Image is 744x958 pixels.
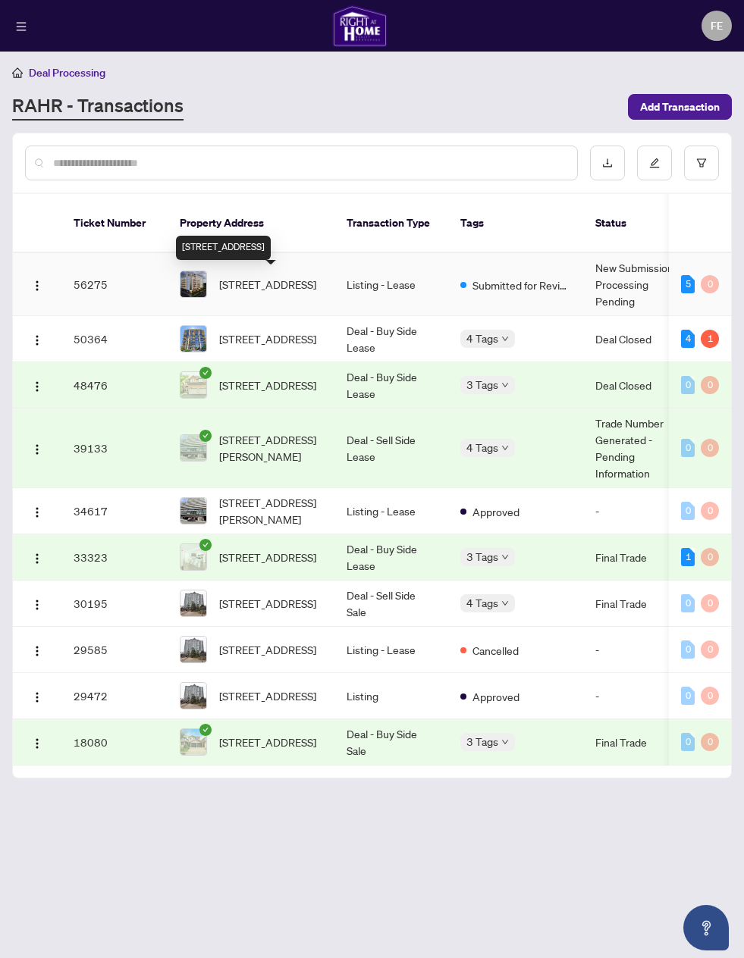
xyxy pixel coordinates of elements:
span: Cancelled [472,642,519,659]
td: Listing - Lease [334,488,448,534]
th: Tags [448,194,583,253]
td: Deal Closed [583,362,697,409]
span: 4 Tags [466,439,498,456]
th: Property Address [168,194,334,253]
td: Final Trade [583,719,697,765]
td: 18080 [61,719,168,765]
td: Deal Closed [583,316,697,362]
td: 30195 [61,581,168,627]
img: Logo [31,443,43,456]
button: Open asap [683,905,729,950]
td: Deal - Buy Side Lease [334,534,448,581]
th: Ticket Number [61,194,168,253]
span: [STREET_ADDRESS] [219,641,316,658]
td: Deal - Buy Side Lease [334,362,448,409]
div: [STREET_ADDRESS] [176,236,271,260]
td: New Submission - Processing Pending [583,253,697,316]
span: filter [696,158,707,168]
td: 48476 [61,362,168,409]
img: Logo [31,380,43,393]
td: 33323 [61,534,168,581]
button: Logo [25,730,49,754]
td: Listing - Lease [334,253,448,316]
img: thumbnail-img [181,271,206,297]
div: 0 [681,640,695,659]
span: check-circle [199,539,212,551]
div: 1 [701,330,719,348]
span: [STREET_ADDRESS] [219,276,316,293]
div: 0 [681,439,695,457]
span: check-circle [199,430,212,442]
img: Logo [31,280,43,292]
td: Deal - Buy Side Sale [334,719,448,765]
span: Submitted for Review [472,277,571,293]
td: Listing [334,673,448,719]
td: 34617 [61,488,168,534]
td: Listing - Lease [334,627,448,673]
span: 4 Tags [466,594,498,612]
div: 0 [681,733,695,751]
span: down [501,738,509,746]
td: Deal - Sell Side Lease [334,409,448,488]
span: [STREET_ADDRESS] [219,734,316,750]
span: edit [649,158,660,168]
span: down [501,553,509,561]
img: thumbnail-img [181,590,206,616]
button: Logo [25,591,49,615]
th: Transaction Type [334,194,448,253]
span: 3 Tags [466,376,498,393]
td: - [583,627,697,673]
button: filter [684,146,719,180]
button: edit [637,146,672,180]
div: 0 [681,687,695,705]
td: 29472 [61,673,168,719]
span: 3 Tags [466,548,498,565]
img: thumbnail-img [181,729,206,755]
span: check-circle [199,367,212,379]
td: 56275 [61,253,168,316]
span: [STREET_ADDRESS][PERSON_NAME] [219,494,322,528]
div: 0 [701,687,719,705]
span: down [501,600,509,607]
button: Add Transaction [628,94,732,120]
div: 0 [681,376,695,394]
div: 1 [681,548,695,566]
img: thumbnail-img [181,498,206,524]
img: thumbnail-img [181,544,206,570]
span: check-circle [199,724,212,736]
span: Deal Processing [29,66,105,80]
img: thumbnail-img [181,637,206,662]
span: down [501,335,509,343]
button: Logo [25,684,49,708]
span: FE [711,17,723,34]
div: 0 [701,376,719,394]
button: download [590,146,625,180]
td: Trade Number Generated - Pending Information [583,409,697,488]
img: Logo [31,645,43,657]
div: 4 [681,330,695,348]
img: thumbnail-img [181,435,206,461]
div: 0 [701,439,719,457]
div: 0 [701,733,719,751]
div: 0 [681,502,695,520]
div: 0 [701,640,719,659]
span: 3 Tags [466,733,498,750]
span: [STREET_ADDRESS] [219,377,316,393]
button: Logo [25,637,49,662]
div: 5 [681,275,695,293]
span: [STREET_ADDRESS] [219,687,316,704]
button: Logo [25,327,49,351]
span: [STREET_ADDRESS] [219,330,316,347]
img: Logo [31,599,43,611]
img: Logo [31,691,43,703]
span: down [501,444,509,452]
button: Logo [25,436,49,460]
img: Logo [31,737,43,750]
span: menu [16,21,27,32]
td: Final Trade [583,534,697,581]
span: [STREET_ADDRESS] [219,549,316,565]
span: Add Transaction [640,95,720,119]
td: - [583,488,697,534]
td: Deal - Sell Side Sale [334,581,448,627]
a: RAHR - Transactions [12,93,184,121]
